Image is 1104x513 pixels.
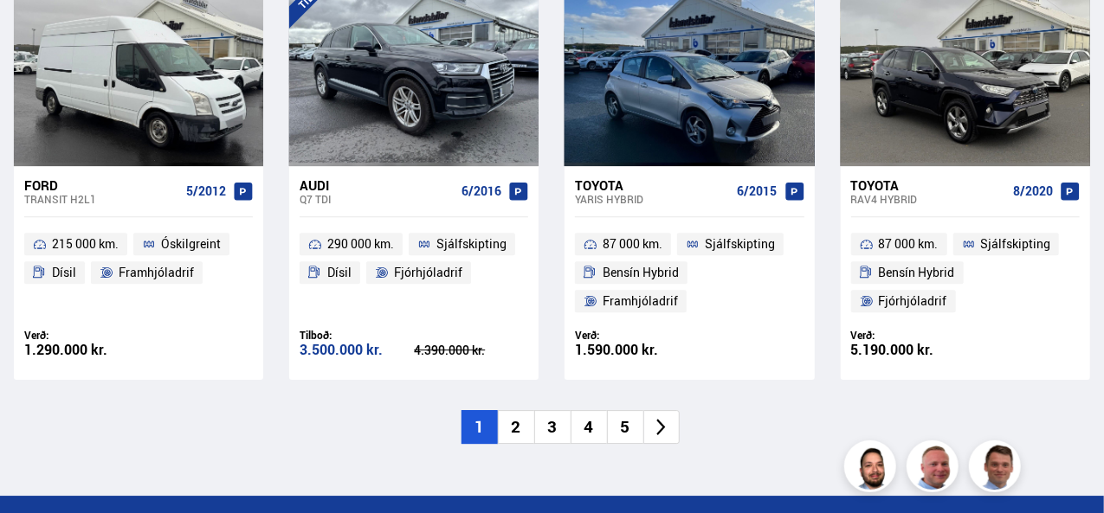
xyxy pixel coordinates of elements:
[851,193,1006,205] div: RAV4 HYBRID
[24,329,139,342] div: Verð:
[52,262,76,283] span: Dísil
[879,291,947,311] span: Fjórhjóladrif
[534,410,571,444] li: 3
[186,184,226,198] span: 5/2012
[300,343,414,357] div: 3.500.000 kr.
[300,193,455,205] div: Q7 TDI
[1013,184,1053,198] span: 8/2020
[879,262,955,283] span: Bensín Hybrid
[603,234,662,254] span: 87 000 km.
[847,443,899,495] img: nhp88E3Fdnt1Opn2.png
[52,234,119,254] span: 215 000 km.
[575,343,689,357] div: 1.590.000 kr.
[462,184,501,198] span: 6/2016
[571,410,607,444] li: 4
[161,234,221,254] span: Óskilgreint
[841,166,1090,380] a: Toyota RAV4 HYBRID 8/2020 87 000 km. Sjálfskipting Bensín Hybrid Fjórhjóladrif Verð: 5.190.000 kr.
[24,343,139,357] div: 1.290.000 kr.
[289,166,539,380] a: Audi Q7 TDI 6/2016 290 000 km. Sjálfskipting Dísil Fjórhjóladrif Tilboð: 3.500.000 kr. 4.390.000 kr.
[14,7,66,59] button: Opna LiveChat spjallviðmót
[394,262,462,283] span: Fjórhjóladrif
[575,193,730,205] div: Yaris HYBRID
[575,329,689,342] div: Verð:
[851,343,965,357] div: 5.190.000 kr.
[462,410,498,444] li: 1
[972,443,1023,495] img: FbJEzSuNWCJXmdc-.webp
[498,410,534,444] li: 2
[851,177,1006,193] div: Toyota
[14,166,263,380] a: Ford Transit H2L1 5/2012 215 000 km. Óskilgreint Dísil Framhjóladrif Verð: 1.290.000 kr.
[603,262,679,283] span: Bensín Hybrid
[327,262,352,283] span: Dísil
[300,177,455,193] div: Audi
[24,177,179,193] div: Ford
[575,177,730,193] div: Toyota
[119,262,194,283] span: Framhjóladrif
[603,291,678,311] span: Framhjóladrif
[300,329,414,342] div: Tilboð:
[909,443,961,495] img: siFngHWaQ9KaOqBr.png
[24,193,179,205] div: Transit H2L1
[565,166,814,380] a: Toyota Yaris HYBRID 6/2015 87 000 km. Sjálfskipting Bensín Hybrid Framhjóladrif Verð: 1.590.000 kr.
[738,184,778,198] span: 6/2015
[980,234,1050,254] span: Sjálfskipting
[705,234,775,254] span: Sjálfskipting
[436,234,507,254] span: Sjálfskipting
[414,344,528,356] div: 4.390.000 kr.
[879,234,939,254] span: 87 000 km.
[327,234,394,254] span: 290 000 km.
[851,329,965,342] div: Verð:
[607,410,643,444] li: 5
